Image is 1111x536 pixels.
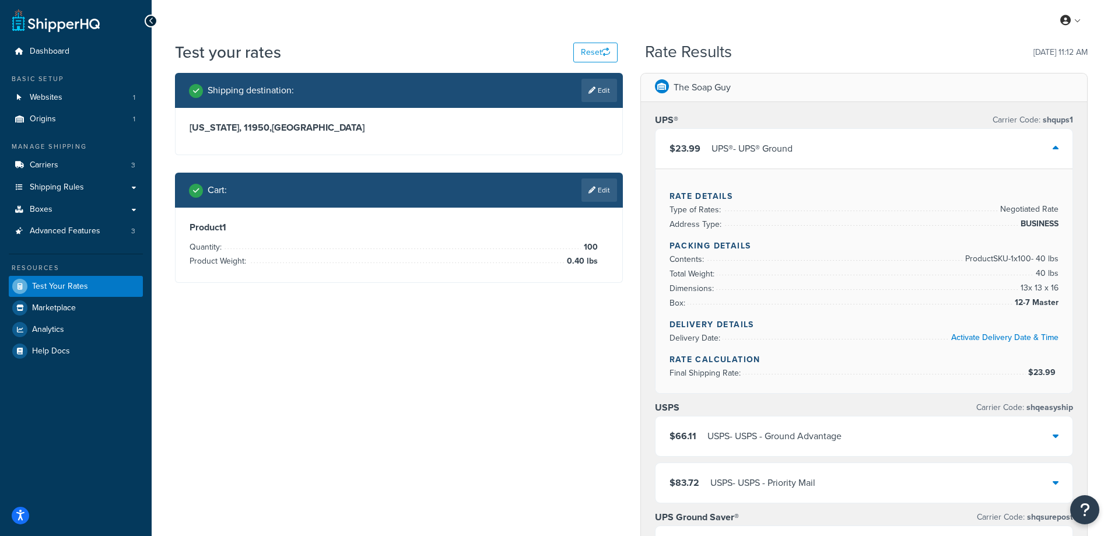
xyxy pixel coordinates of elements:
h3: Product 1 [190,222,608,233]
span: 3 [131,160,135,170]
span: Final Shipping Rate: [670,367,744,379]
div: Manage Shipping [9,142,143,152]
h4: Rate Calculation [670,353,1059,366]
span: 100 [581,240,598,254]
p: The Soap Guy [674,79,731,96]
div: UPS® - UPS® Ground [712,141,793,157]
span: Origins [30,114,56,124]
h4: Rate Details [670,190,1059,202]
span: Delivery Date: [670,332,723,344]
span: $66.11 [670,429,696,443]
h3: UPS Ground Saver® [655,512,739,523]
span: 0.40 lbs [564,254,598,268]
span: Carriers [30,160,58,170]
span: Address Type: [670,218,724,230]
a: Boxes [9,199,143,220]
span: BUSINESS [1018,217,1059,231]
span: Total Weight: [670,268,717,280]
button: Open Resource Center [1070,495,1099,524]
a: Analytics [9,319,143,340]
span: Dimensions: [670,282,717,295]
p: Carrier Code: [976,400,1073,416]
span: shqups1 [1040,114,1073,126]
a: Shipping Rules [9,177,143,198]
div: Resources [9,263,143,273]
li: Origins [9,108,143,130]
span: Shipping Rules [30,183,84,192]
span: 3 [131,226,135,236]
h4: Delivery Details [670,318,1059,331]
span: Analytics [32,325,64,335]
span: Negotiated Rate [997,202,1059,216]
a: Marketplace [9,297,143,318]
span: shqeasyship [1024,401,1073,414]
a: Origins1 [9,108,143,130]
h4: Packing Details [670,240,1059,252]
div: USPS - USPS - Ground Advantage [707,428,842,444]
span: Box: [670,297,688,309]
h2: Shipping destination : [208,85,294,96]
span: Dashboard [30,47,69,57]
a: Websites1 [9,87,143,108]
span: $23.99 [670,142,700,155]
a: Edit [581,79,617,102]
a: Test Your Rates [9,276,143,297]
a: Dashboard [9,41,143,62]
span: Contents: [670,253,707,265]
span: 12-7 Master [1012,296,1059,310]
li: Carriers [9,155,143,176]
span: Type of Rates: [670,204,724,216]
a: Activate Delivery Date & Time [951,331,1059,344]
span: Quantity: [190,241,225,253]
li: Advanced Features [9,220,143,242]
span: Advanced Features [30,226,100,236]
h3: UPS® [655,114,678,126]
button: Reset [573,43,618,62]
p: Carrier Code: [993,112,1073,128]
a: Carriers3 [9,155,143,176]
span: 1 [133,114,135,124]
div: USPS - USPS - Priority Mail [710,475,815,491]
a: Help Docs [9,341,143,362]
p: Carrier Code: [977,509,1073,526]
span: Websites [30,93,62,103]
span: Product Weight: [190,255,249,267]
h2: Rate Results [645,43,732,61]
h2: Cart : [208,185,227,195]
h3: [US_STATE], 11950 , [GEOGRAPHIC_DATA] [190,122,608,134]
span: 40 lbs [1033,267,1059,281]
h3: USPS [655,402,679,414]
p: [DATE] 11:12 AM [1033,44,1088,61]
span: shqsurepost [1025,511,1073,523]
span: 13 x 13 x 16 [1018,281,1059,295]
div: Basic Setup [9,74,143,84]
li: Websites [9,87,143,108]
span: Test Your Rates [32,282,88,292]
a: Edit [581,178,617,202]
span: $83.72 [670,476,699,489]
span: 1 [133,93,135,103]
span: Help Docs [32,346,70,356]
span: Product SKU-1 x 100 - 40 lbs [962,252,1059,266]
h1: Test your rates [175,41,281,64]
a: Advanced Features3 [9,220,143,242]
span: Marketplace [32,303,76,313]
span: Boxes [30,205,52,215]
span: $23.99 [1028,366,1059,379]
